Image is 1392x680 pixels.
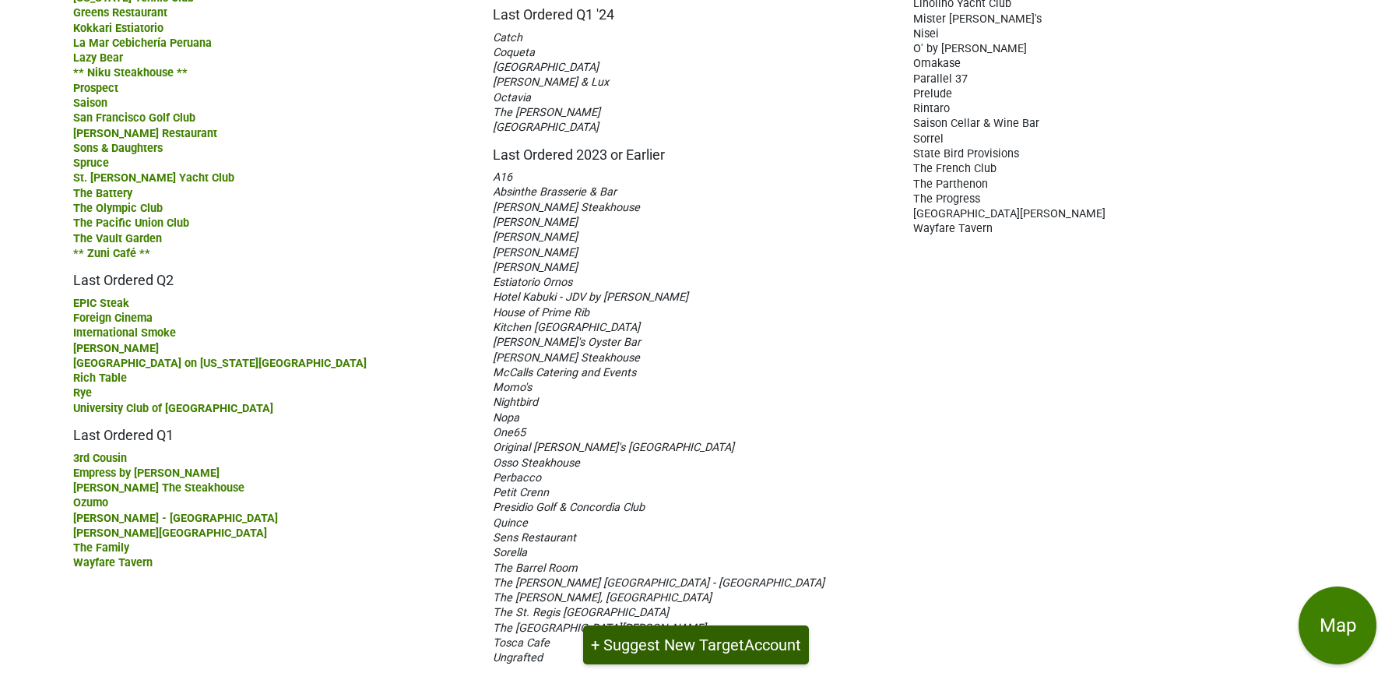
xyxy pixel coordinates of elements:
span: International Smoke [73,326,176,340]
span: Parallel 37 [913,72,968,86]
span: [GEOGRAPHIC_DATA][PERSON_NAME] [913,207,1106,220]
span: [PERSON_NAME] [493,216,578,229]
span: Momo's [493,381,532,394]
span: State Bird Provisions [913,147,1019,160]
span: Presidio Golf & Concordia Club [493,501,645,514]
span: Foreign Cinema [73,312,153,325]
span: The [PERSON_NAME] [493,106,600,119]
span: Empress by [PERSON_NAME] [73,467,220,480]
span: Osso Steakhouse [493,456,580,470]
span: [PERSON_NAME][GEOGRAPHIC_DATA] [73,527,267,540]
span: Rye [73,386,92,400]
span: [PERSON_NAME] [73,342,159,355]
span: Kokkari Estiatorio [73,22,163,35]
span: Catch [493,31,522,44]
span: Absinthe Brasserie & Bar [493,185,617,199]
span: [PERSON_NAME] [493,231,578,244]
span: La Mar Cebichería Peruana [73,37,212,50]
span: Original [PERSON_NAME]'s [GEOGRAPHIC_DATA] [493,441,734,454]
span: Perbacco [493,471,541,484]
span: The French Club [913,162,997,175]
span: The [PERSON_NAME], [GEOGRAPHIC_DATA] [493,591,712,604]
span: [GEOGRAPHIC_DATA] on [US_STATE][GEOGRAPHIC_DATA] [73,357,367,370]
span: A16 [493,171,512,184]
span: [PERSON_NAME]'s Oyster Bar [493,336,641,349]
span: The St. Regis [GEOGRAPHIC_DATA] [493,606,669,619]
span: Nopa [493,411,519,425]
span: Sorrel [913,132,944,146]
span: [GEOGRAPHIC_DATA] [493,61,599,74]
span: Wayfare Tavern [73,556,153,569]
span: The Parthenon [913,178,988,191]
span: Sons & Daughters [73,142,163,155]
span: Prelude [913,87,952,100]
h5: Last Ordered Q1 [73,415,469,444]
span: Rintaro [913,102,950,115]
span: O' by [PERSON_NAME] [913,42,1027,55]
span: University Club of [GEOGRAPHIC_DATA] [73,402,273,415]
span: [PERSON_NAME] Steakhouse [493,351,640,365]
h5: Last Ordered Q2 [73,260,469,289]
span: Greens Restaurant [73,6,167,19]
span: EPIC Steak [73,297,129,310]
span: The Olympic Club [73,202,163,215]
span: Omakase [913,57,961,70]
span: Ozumo [73,496,108,509]
span: St. [PERSON_NAME] Yacht Club [73,171,234,185]
span: Mister [PERSON_NAME]'s [913,12,1042,26]
span: [PERSON_NAME] - [GEOGRAPHIC_DATA] [73,512,278,525]
span: Kitchen [GEOGRAPHIC_DATA] [493,321,640,334]
span: The Progress [913,192,980,206]
span: Coqueta [493,46,535,59]
span: [PERSON_NAME] & Lux [493,76,609,89]
span: Wayfare Tavern [913,222,993,235]
span: The Family [73,541,129,555]
span: Quince [493,516,528,530]
span: Spruce [73,157,109,170]
span: Rich Table [73,372,127,385]
span: [PERSON_NAME] [493,246,578,259]
span: The Barrel Room [493,562,578,575]
span: Hotel Kabuki - JDV by [PERSON_NAME] [493,291,688,304]
span: McCalls Catering and Events [493,366,636,379]
span: [GEOGRAPHIC_DATA] [493,121,599,134]
span: The [GEOGRAPHIC_DATA][PERSON_NAME] [493,622,706,635]
span: Tosca Cafe [493,636,550,650]
span: [PERSON_NAME] The Steakhouse [73,481,244,495]
span: The Pacific Union Club [73,217,189,230]
button: Map [1299,587,1376,664]
span: Lazy Bear [73,51,123,65]
span: Ungrafted [493,651,543,664]
span: House of Prime Rib [493,306,589,319]
span: The [PERSON_NAME] [GEOGRAPHIC_DATA] - [GEOGRAPHIC_DATA] [493,576,824,590]
span: Estiatorio Ornos [493,276,572,289]
span: [PERSON_NAME] Steakhouse [493,201,640,214]
button: + Suggest New TargetAccount [583,625,809,664]
span: Account [744,636,801,654]
span: Sorella [493,546,527,559]
h5: Last Ordered 2023 or Earlier [493,135,889,164]
span: Saison Cellar & Wine Bar [913,117,1039,130]
span: Prospect [73,82,118,95]
span: Sens Restaurant [493,531,576,544]
span: Nisei [913,27,939,41]
span: [PERSON_NAME] [493,261,578,274]
span: The Battery [73,187,132,200]
span: One65 [493,426,526,439]
span: Nightbird [493,396,538,409]
span: ** Niku Steakhouse ** [73,66,188,79]
span: 3rd Cousin [73,452,127,465]
span: [PERSON_NAME] Restaurant [73,127,217,140]
span: Saison [73,97,107,110]
span: Octavia [493,91,531,104]
span: The Vault Garden [73,232,162,245]
span: Petit Crenn [493,486,549,499]
span: San Francisco Golf Club [73,111,195,125]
